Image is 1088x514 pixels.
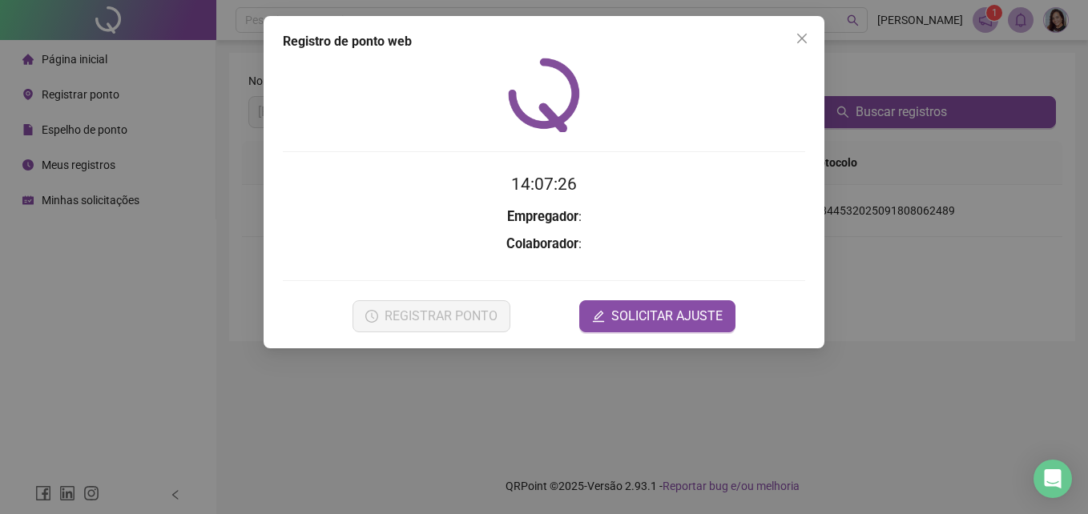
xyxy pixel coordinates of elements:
[579,300,735,332] button: editSOLICITAR AJUSTE
[789,26,815,51] button: Close
[283,207,805,227] h3: :
[508,58,580,132] img: QRPoint
[592,310,605,323] span: edit
[511,175,577,194] time: 14:07:26
[283,234,805,255] h3: :
[507,209,578,224] strong: Empregador
[1034,460,1072,498] div: Open Intercom Messenger
[506,236,578,251] strong: Colaborador
[796,32,808,45] span: close
[611,307,723,326] span: SOLICITAR AJUSTE
[283,32,805,51] div: Registro de ponto web
[353,300,510,332] button: REGISTRAR PONTO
